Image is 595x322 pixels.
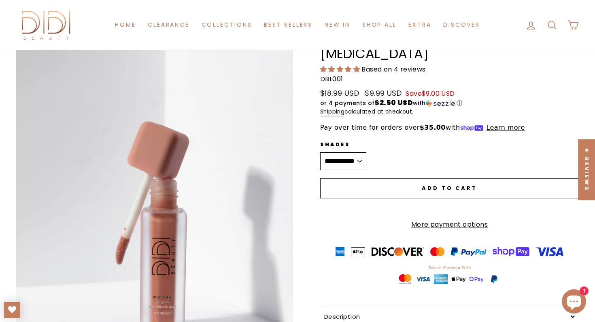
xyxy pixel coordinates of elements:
[320,74,579,84] p: DBL001
[559,289,589,316] inbox-online-store-chat: Shopify online store chat
[451,247,486,256] img: payment badge
[109,17,142,32] a: Home
[142,17,195,32] a: Clearance
[422,89,455,98] span: $9.00 USD
[351,247,365,256] img: payment badge
[320,107,344,117] a: Shipping
[493,247,529,256] img: payment badge
[320,107,579,117] small: calculated at checkout.
[372,247,424,256] img: payment badge
[406,89,455,98] span: Save
[324,312,360,321] span: Description
[365,88,402,98] span: $9.99 USD
[402,17,437,32] a: Extra
[320,263,579,292] iframe: trust-badges-widget
[336,247,344,256] img: payment badge
[356,17,402,32] a: Shop All
[426,100,455,107] img: Sezzle
[258,17,319,32] a: Best Sellers
[320,99,579,107] div: or 4 payments of with
[536,247,563,256] img: payment badge
[320,141,366,148] label: Shades
[320,99,579,107] div: or 4 payments of$2.50 USDwithSezzle Click to learn more about Sezzle
[320,219,579,230] a: More payment options
[437,17,486,32] a: Discover
[374,98,413,107] span: $2.50 USD
[319,17,356,32] a: New in
[16,8,77,42] img: Didi Beauty Co.
[109,17,486,32] ul: Primary
[320,88,359,98] span: $18.99 USD
[422,184,477,192] span: Add to cart
[320,65,361,74] span: 5.00 stars
[195,17,258,32] a: Collections
[4,302,20,318] a: My Wishlist
[430,247,445,256] img: payment badge
[361,65,425,74] span: Based on 4 reviews
[320,34,579,61] h1: All Nood Here Lip Gloss With [MEDICAL_DATA]
[320,178,579,198] button: Add to cart
[578,139,595,200] div: Click to open Judge.me floating reviews tab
